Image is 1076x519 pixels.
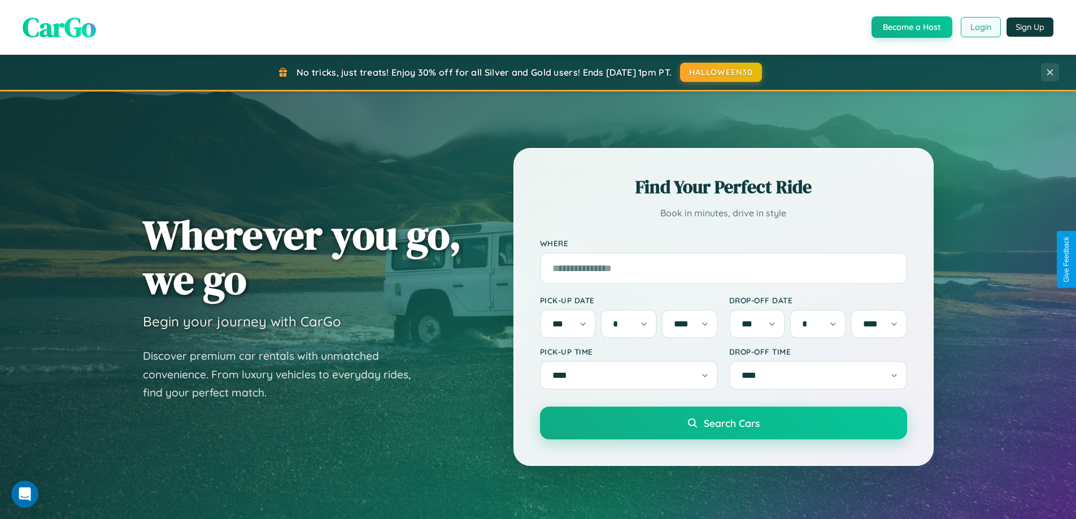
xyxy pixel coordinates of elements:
[297,67,672,78] span: No tricks, just treats! Enjoy 30% off for all Silver and Gold users! Ends [DATE] 1pm PT.
[872,16,952,38] button: Become a Host
[729,347,907,356] label: Drop-off Time
[729,295,907,305] label: Drop-off Date
[540,347,718,356] label: Pick-up Time
[540,295,718,305] label: Pick-up Date
[143,347,425,402] p: Discover premium car rentals with unmatched convenience. From luxury vehicles to everyday rides, ...
[704,417,760,429] span: Search Cars
[540,175,907,199] h2: Find Your Perfect Ride
[1062,237,1070,282] div: Give Feedback
[961,17,1001,37] button: Login
[540,407,907,439] button: Search Cars
[143,313,341,330] h3: Begin your journey with CarGo
[680,63,762,82] button: HALLOWEEN30
[540,238,907,248] label: Where
[1007,18,1053,37] button: Sign Up
[11,481,38,508] iframe: Intercom live chat
[23,8,96,46] span: CarGo
[540,205,907,221] p: Book in minutes, drive in style
[143,212,461,302] h1: Wherever you go, we go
